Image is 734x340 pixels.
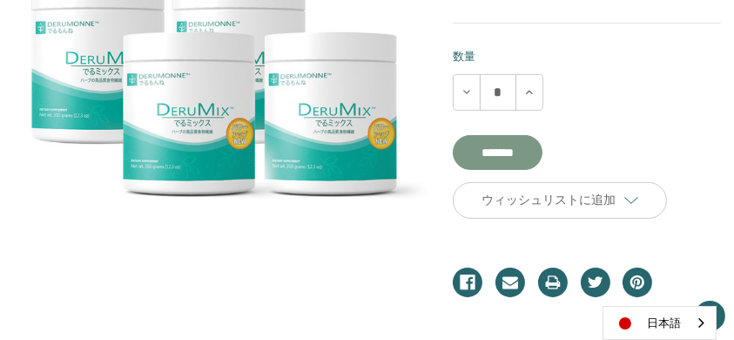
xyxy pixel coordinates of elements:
[453,182,667,219] a: ウィッシュリストに追加
[538,268,568,297] a: プリント
[603,306,717,340] aside: Language selected: 日本語
[603,306,717,340] div: Language
[453,48,721,65] label: 数量
[481,192,616,207] span: ウィッシュリストに追加
[603,307,716,339] a: 日本語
